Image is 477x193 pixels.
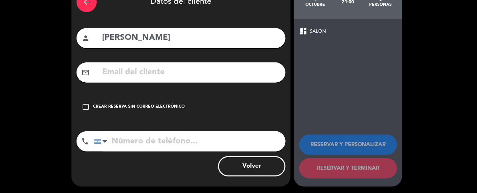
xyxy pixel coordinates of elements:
[82,34,90,42] i: person
[93,104,185,110] div: Crear reserva sin correo electrónico
[299,158,397,178] button: RESERVAR Y TERMINAR
[94,132,110,151] div: Argentina: +54
[310,28,326,35] span: SALON
[364,2,397,7] div: personas
[101,65,280,79] input: Email del cliente
[299,135,397,155] button: RESERVAR Y PERSONALIZAR
[101,31,280,45] input: Nombre del cliente
[82,103,90,111] i: check_box_outline_blank
[299,2,332,7] div: octubre
[82,68,90,77] i: mail_outline
[81,137,89,145] i: phone
[299,27,307,35] span: dashboard
[94,131,286,151] input: Número de teléfono...
[218,156,286,176] button: Volver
